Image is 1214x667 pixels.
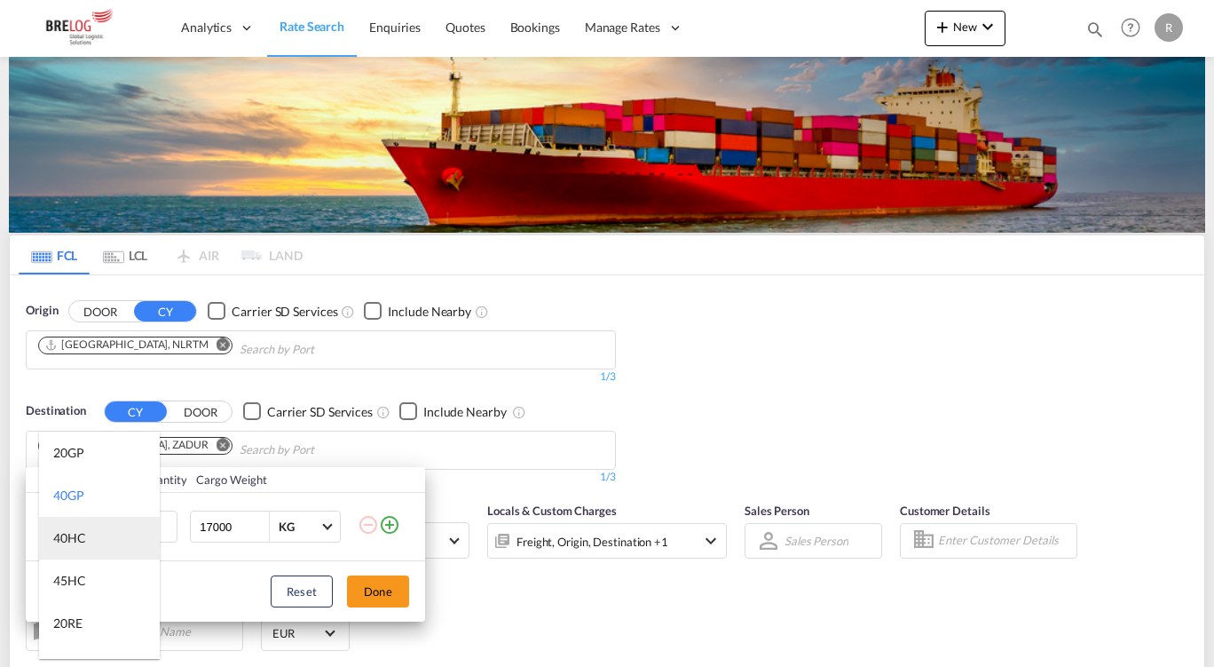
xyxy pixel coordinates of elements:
div: 20RE [53,615,83,632]
div: 20GP [53,444,84,462]
div: 45HC [53,572,86,590]
div: 40HC [53,529,86,547]
div: 40GP [53,487,84,504]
